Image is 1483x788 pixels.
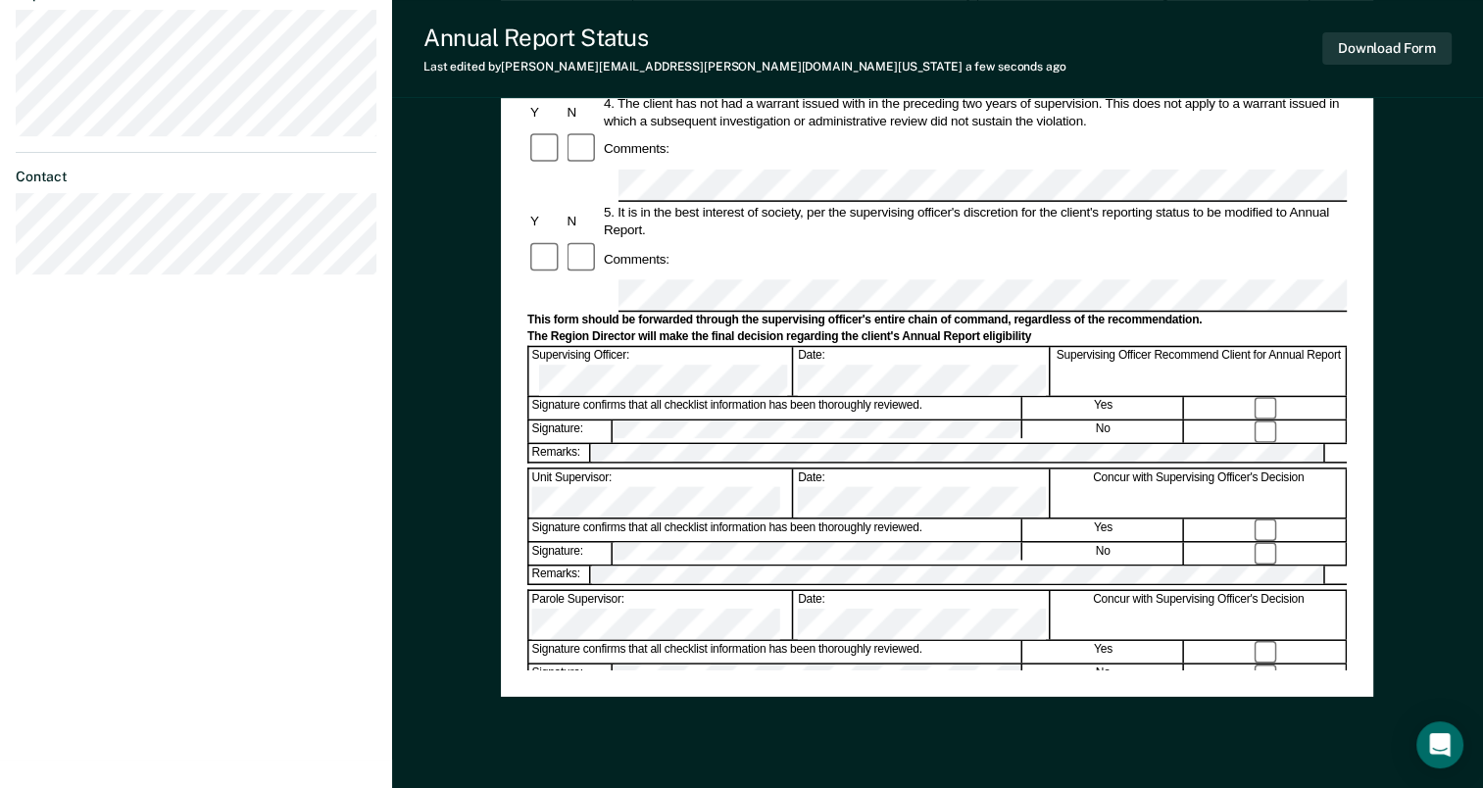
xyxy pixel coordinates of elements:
div: Date: [795,591,1050,639]
div: Y [527,213,564,230]
div: Unit Supervisor: [529,469,794,517]
div: 4. The client has not had a warrant issued with in the preceding two years of supervision. This d... [601,94,1347,129]
div: Yes [1023,641,1184,663]
div: Yes [1023,398,1184,419]
div: Date: [795,348,1050,396]
div: Supervising Officer Recommend Client for Annual Report [1052,348,1347,396]
div: Comments: [601,250,672,268]
div: This form should be forwarded through the supervising officer's entire chain of command, regardle... [527,313,1347,328]
div: 5. It is in the best interest of society, per the supervising officer's discretion for the client... [601,204,1347,239]
div: Remarks: [529,444,592,462]
button: Download Form [1322,32,1452,65]
div: Signature: [529,665,613,686]
span: a few seconds ago [965,60,1066,74]
div: N [565,103,601,121]
div: The Region Director will make the final decision regarding the client's Annual Report eligibility [527,329,1347,345]
div: Signature: [529,543,613,565]
div: Signature confirms that all checklist information has been thoroughly reviewed. [529,641,1022,663]
div: No [1023,665,1184,686]
div: Comments: [601,140,672,158]
div: Concur with Supervising Officer's Decision [1052,469,1347,517]
div: Supervising Officer: [529,348,794,396]
div: Yes [1023,519,1184,541]
div: Remarks: [529,566,592,584]
div: Date: [795,469,1050,517]
div: Concur with Supervising Officer's Decision [1052,591,1347,639]
div: Open Intercom Messenger [1416,721,1463,768]
div: Signature: [529,420,613,442]
dt: Contact [16,169,376,185]
div: Annual Report Status [423,24,1066,52]
div: Signature confirms that all checklist information has been thoroughly reviewed. [529,519,1022,541]
div: N [565,213,601,230]
div: Last edited by [PERSON_NAME][EMAIL_ADDRESS][PERSON_NAME][DOMAIN_NAME][US_STATE] [423,60,1066,74]
div: Y [527,103,564,121]
div: Parole Supervisor: [529,591,794,639]
div: Signature confirms that all checklist information has been thoroughly reviewed. [529,398,1022,419]
div: No [1023,420,1184,442]
div: No [1023,543,1184,565]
